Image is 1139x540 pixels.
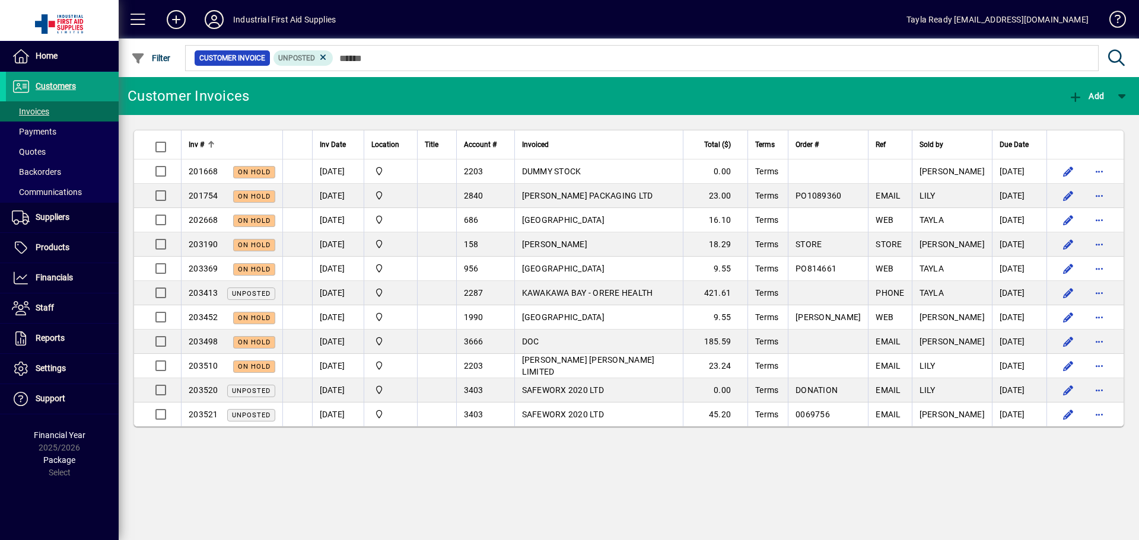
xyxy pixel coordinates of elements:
span: Settings [36,363,66,373]
span: SAFEWORX 2020 LTD [522,410,604,419]
td: 0.00 [683,378,747,402]
span: EMAIL [876,385,901,395]
td: [DATE] [992,257,1046,281]
span: On hold [238,314,271,322]
button: More options [1090,162,1109,181]
span: On hold [238,266,271,273]
span: 203510 [189,361,218,370]
span: Terms [755,385,778,395]
td: [DATE] [992,354,1046,378]
span: On hold [238,168,271,176]
span: Terms [755,410,778,419]
button: More options [1090,332,1109,351]
span: TAYLA [920,288,944,298]
span: TAYLA [920,264,944,273]
span: 203498 [189,337,218,346]
td: [DATE] [992,184,1046,208]
td: [DATE] [992,330,1046,354]
span: INDUSTRIAL FIRST AID SUPPLIES LTD [371,408,410,421]
span: Invoiced [522,138,549,151]
td: [DATE] [992,232,1046,257]
span: [GEOGRAPHIC_DATA] [522,312,605,322]
span: INDUSTRIAL FIRST AID SUPPLIES LTD [371,238,410,251]
div: Industrial First Aid Supplies [233,10,336,29]
span: [PERSON_NAME] [522,239,587,249]
span: DONATION [796,385,838,395]
span: EMAIL [876,361,901,370]
div: Location [371,138,410,151]
span: Due Date [1000,138,1029,151]
a: Financials [6,263,119,293]
span: Terms [755,239,778,249]
div: Inv Date [320,138,357,151]
td: [DATE] [312,184,364,208]
span: STORE [796,239,822,249]
span: PO1089360 [796,191,841,200]
button: More options [1090,381,1109,400]
div: Ref [876,138,904,151]
span: Title [425,138,438,151]
span: Invoices [12,107,49,116]
td: 185.59 [683,330,747,354]
td: 23.24 [683,354,747,378]
span: WEB [876,264,893,273]
a: Knowledge Base [1100,2,1124,41]
span: LILY [920,385,936,395]
span: 3403 [464,410,483,419]
span: Terms [755,361,778,370]
span: [GEOGRAPHIC_DATA] [522,264,605,273]
span: WEB [876,215,893,225]
span: KAWAKAWA BAY - ORERE HEALTH [522,288,653,298]
span: 2287 [464,288,483,298]
span: INDUSTRIAL FIRST AID SUPPLIES LTD [371,262,410,275]
span: 2203 [464,167,483,176]
span: INDUSTRIAL FIRST AID SUPPLIES LTD [371,286,410,299]
div: Title [425,138,449,151]
span: 3403 [464,385,483,395]
span: PHONE [876,288,904,298]
span: [PERSON_NAME] [920,167,985,176]
span: Financial Year [34,430,85,440]
span: STORE [876,239,902,249]
span: Communications [12,187,82,197]
button: Edit [1059,356,1078,375]
button: More options [1090,210,1109,229]
span: LILY [920,361,936,370]
span: Suppliers [36,212,69,222]
td: [DATE] [312,330,364,354]
span: [PERSON_NAME] [920,410,985,419]
div: Order # [796,138,861,151]
button: Edit [1059,332,1078,351]
span: [PERSON_NAME] [796,312,861,322]
td: [DATE] [992,378,1046,402]
span: Financials [36,273,73,282]
button: More options [1090,405,1109,424]
span: Terms [755,337,778,346]
span: On hold [238,241,271,249]
td: [DATE] [312,305,364,330]
span: 1990 [464,312,483,322]
span: [PERSON_NAME] [920,239,985,249]
span: Terms [755,264,778,273]
span: Reports [36,333,65,343]
span: Products [36,242,69,252]
span: Unposted [232,411,271,419]
td: 16.10 [683,208,747,232]
span: 203369 [189,264,218,273]
span: EMAIL [876,191,901,200]
span: TAYLA [920,215,944,225]
span: Quotes [12,147,46,156]
span: Customers [36,81,76,91]
span: Terms [755,138,775,151]
button: Edit [1059,259,1078,278]
button: More options [1090,356,1109,375]
td: [DATE] [992,208,1046,232]
span: Support [36,394,65,403]
span: Total ($) [704,138,731,151]
span: On hold [238,338,271,346]
a: Staff [6,293,119,323]
span: 3666 [464,337,483,346]
td: 9.55 [683,257,747,281]
span: On hold [238,363,271,370]
span: Customer Invoice [199,52,265,64]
